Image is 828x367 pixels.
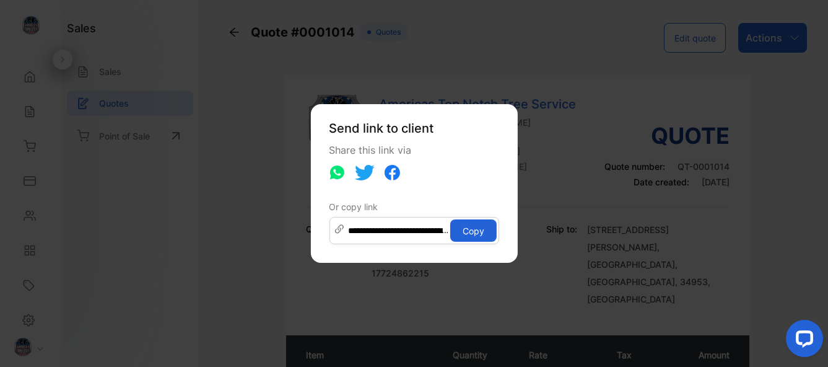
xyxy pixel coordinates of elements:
p: Send link to client [329,119,499,138]
p: Share this link via [329,143,499,157]
button: Copy [450,219,497,242]
iframe: LiveChat chat widget [776,315,828,367]
p: Or copy link [329,200,499,213]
